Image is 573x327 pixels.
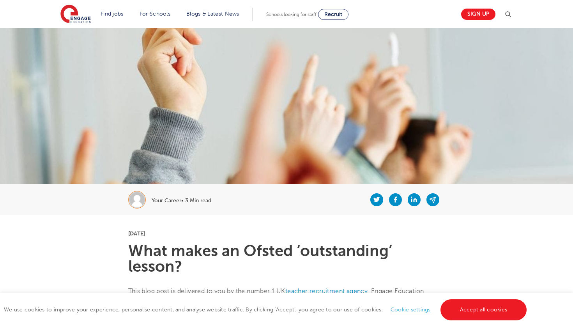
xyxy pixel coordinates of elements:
span: We use cookies to improve your experience, personalise content, and analyse website traffic. By c... [4,307,529,313]
span: This blog post is delivered to you by the number 1 UK , Engage Education. [128,288,426,295]
a: Blogs & Latest News [186,11,239,17]
a: For Schools [140,11,170,17]
h1: What makes an Ofsted ‘outstanding’ lesson? [128,243,445,274]
a: Cookie settings [391,307,431,313]
a: teacher recruitment agency [285,288,368,295]
p: Your Career• 3 Min read [152,198,211,203]
a: Accept all cookies [440,299,527,320]
a: Sign up [461,9,495,20]
a: Find jobs [101,11,124,17]
span: Schools looking for staff [266,12,317,17]
a: Recruit [318,9,348,20]
img: Engage Education [60,5,91,24]
span: Recruit [324,11,342,17]
p: [DATE] [128,231,445,236]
